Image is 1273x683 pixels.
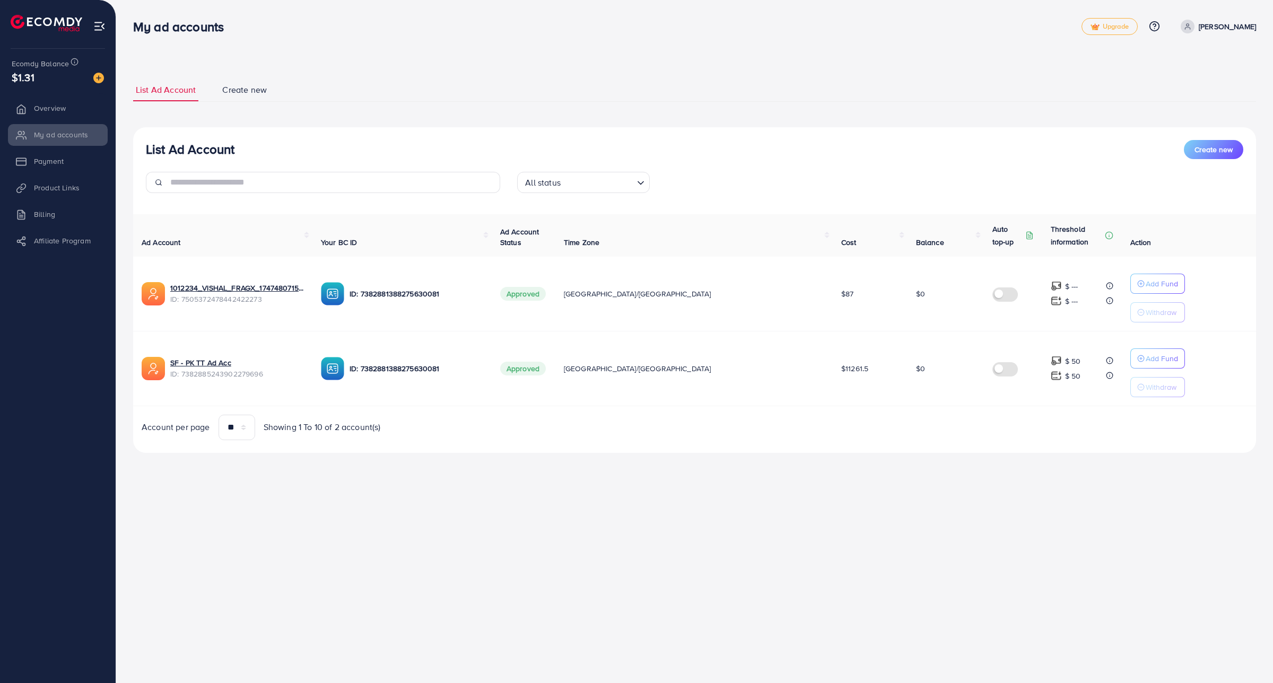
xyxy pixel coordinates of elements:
span: Ecomdy Balance [12,58,69,69]
span: $87 [841,288,853,299]
a: tickUpgrade [1082,18,1138,35]
p: ID: 7382881388275630081 [350,362,483,375]
span: Cost [841,237,857,248]
span: Upgrade [1091,23,1129,31]
span: List Ad Account [136,84,196,96]
span: [GEOGRAPHIC_DATA]/[GEOGRAPHIC_DATA] [564,288,711,299]
p: [PERSON_NAME] [1199,20,1256,33]
a: [PERSON_NAME] [1176,20,1256,33]
span: Approved [500,362,546,375]
p: Add Fund [1146,352,1178,365]
span: ID: 7382885243902279696 [170,369,304,379]
p: Withdraw [1146,306,1176,319]
input: Search for option [564,173,633,190]
img: ic-ads-acc.e4c84228.svg [142,357,165,380]
img: top-up amount [1051,281,1062,292]
span: Time Zone [564,237,599,248]
p: $ --- [1065,295,1078,308]
span: $1.31 [12,69,34,85]
span: Showing 1 To 10 of 2 account(s) [264,421,381,433]
span: All status [523,175,563,190]
img: image [93,73,104,83]
img: ic-ba-acc.ded83a64.svg [321,282,344,305]
img: logo [11,15,82,31]
div: Search for option [517,172,650,193]
img: menu [93,20,106,32]
button: Create new [1184,140,1243,159]
span: ID: 7505372478442422273 [170,294,304,304]
p: $ --- [1065,280,1078,293]
h3: List Ad Account [146,142,234,157]
button: Add Fund [1130,274,1185,294]
p: Add Fund [1146,277,1178,290]
h3: My ad accounts [133,19,232,34]
p: Threshold information [1051,223,1103,248]
img: top-up amount [1051,355,1062,366]
p: ID: 7382881388275630081 [350,287,483,300]
p: Auto top-up [992,223,1023,248]
span: Create new [1194,144,1233,155]
div: <span class='underline'>SF - PK TT Ad Acc</span></br>7382885243902279696 [170,357,304,379]
p: Withdraw [1146,381,1176,393]
a: 1012234_VISHAL_FRAGX_1747480715725 [170,283,304,293]
p: $ 50 [1065,355,1081,367]
img: ic-ads-acc.e4c84228.svg [142,282,165,305]
span: $11261.5 [841,363,868,374]
a: SF - PK TT Ad Acc [170,357,304,368]
button: Withdraw [1130,377,1185,397]
span: Account per page [142,421,210,433]
span: Approved [500,287,546,301]
span: $0 [916,363,925,374]
button: Withdraw [1130,302,1185,322]
span: Ad Account [142,237,181,248]
span: [GEOGRAPHIC_DATA]/[GEOGRAPHIC_DATA] [564,363,711,374]
p: $ 50 [1065,370,1081,382]
img: top-up amount [1051,370,1062,381]
img: tick [1091,23,1100,31]
span: Action [1130,237,1152,248]
button: Add Fund [1130,348,1185,369]
img: ic-ba-acc.ded83a64.svg [321,357,344,380]
span: Ad Account Status [500,226,539,248]
span: Create new [222,84,267,96]
span: Balance [916,237,944,248]
span: $0 [916,288,925,299]
div: <span class='underline'>1012234_VISHAL_FRAGX_1747480715725</span></br>7505372478442422273 [170,283,304,304]
img: top-up amount [1051,295,1062,307]
span: Your BC ID [321,237,358,248]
